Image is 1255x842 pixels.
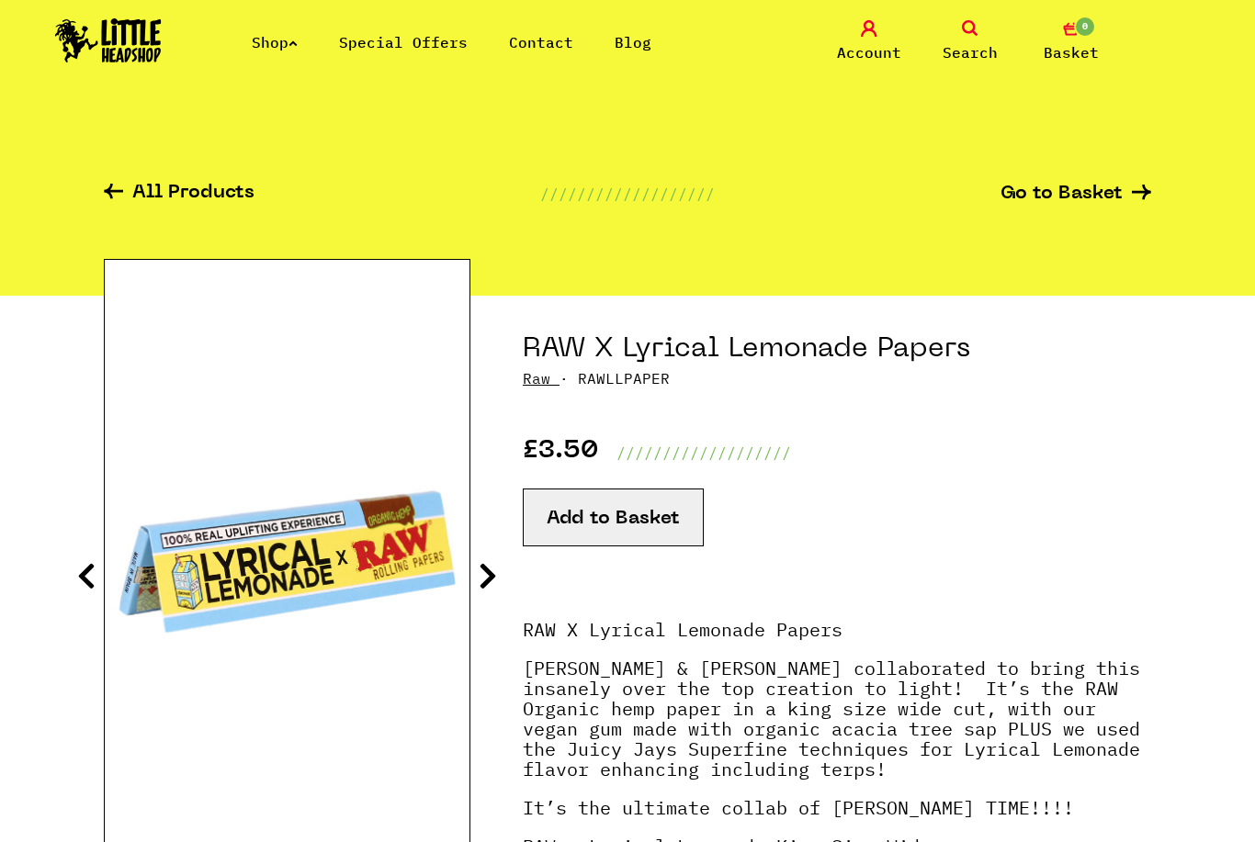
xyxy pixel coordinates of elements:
[523,617,842,642] strong: RAW X Lyrical Lemonade Papers
[523,367,1151,389] p: · RAWLLPAPER
[523,488,704,546] button: Add to Basket
[616,442,791,464] p: ///////////////////
[104,184,254,205] a: All Products
[523,332,1151,367] h1: RAW X Lyrical Lemonade Papers
[339,33,468,51] a: Special Offers
[55,18,162,62] img: Little Head Shop Logo
[1074,16,1096,38] span: 0
[943,41,998,63] span: Search
[924,20,1016,63] a: Search
[615,33,651,51] a: Blog
[523,442,598,464] p: £3.50
[1044,41,1099,63] span: Basket
[252,33,298,51] a: Shop
[523,369,550,387] a: Raw
[540,183,715,205] p: ///////////////////
[1001,185,1151,204] a: Go to Basket
[105,333,469,789] img: RAW X Lyrical Lemonade Papers image 1
[1025,20,1117,63] a: 0 Basket
[523,795,1074,820] strong: It’s the ultimate collab of [PERSON_NAME] TIME!!!!
[837,41,901,63] span: Account
[509,33,573,51] a: Contact
[523,656,1140,781] strong: [PERSON_NAME] & [PERSON_NAME] collaborated to bring this insanely over the top creation to light!...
